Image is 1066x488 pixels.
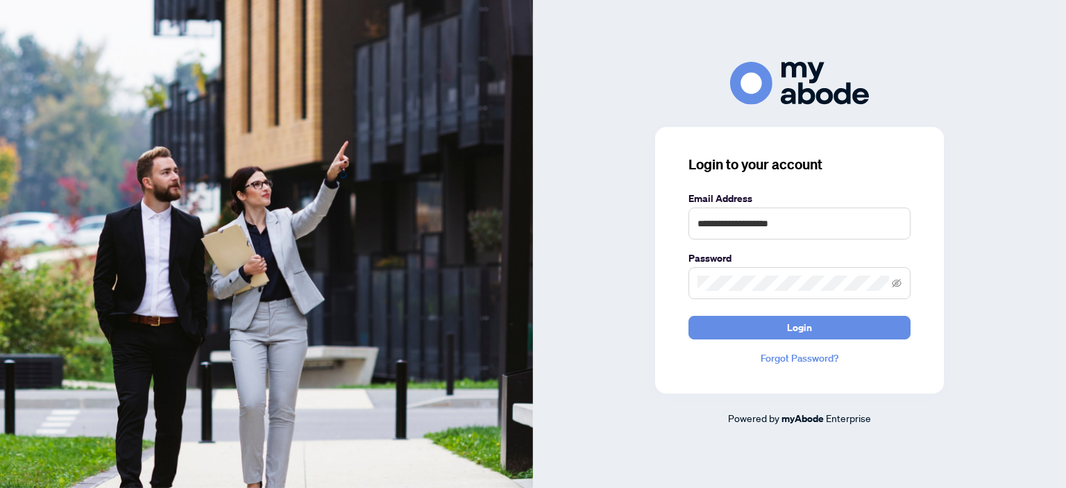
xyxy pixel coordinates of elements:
[787,317,812,339] span: Login
[892,278,902,288] span: eye-invisible
[688,316,911,339] button: Login
[688,351,911,366] a: Forgot Password?
[688,251,911,266] label: Password
[688,155,911,174] h3: Login to your account
[826,412,871,424] span: Enterprise
[688,191,911,206] label: Email Address
[728,412,779,424] span: Powered by
[781,411,824,426] a: myAbode
[730,62,869,104] img: ma-logo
